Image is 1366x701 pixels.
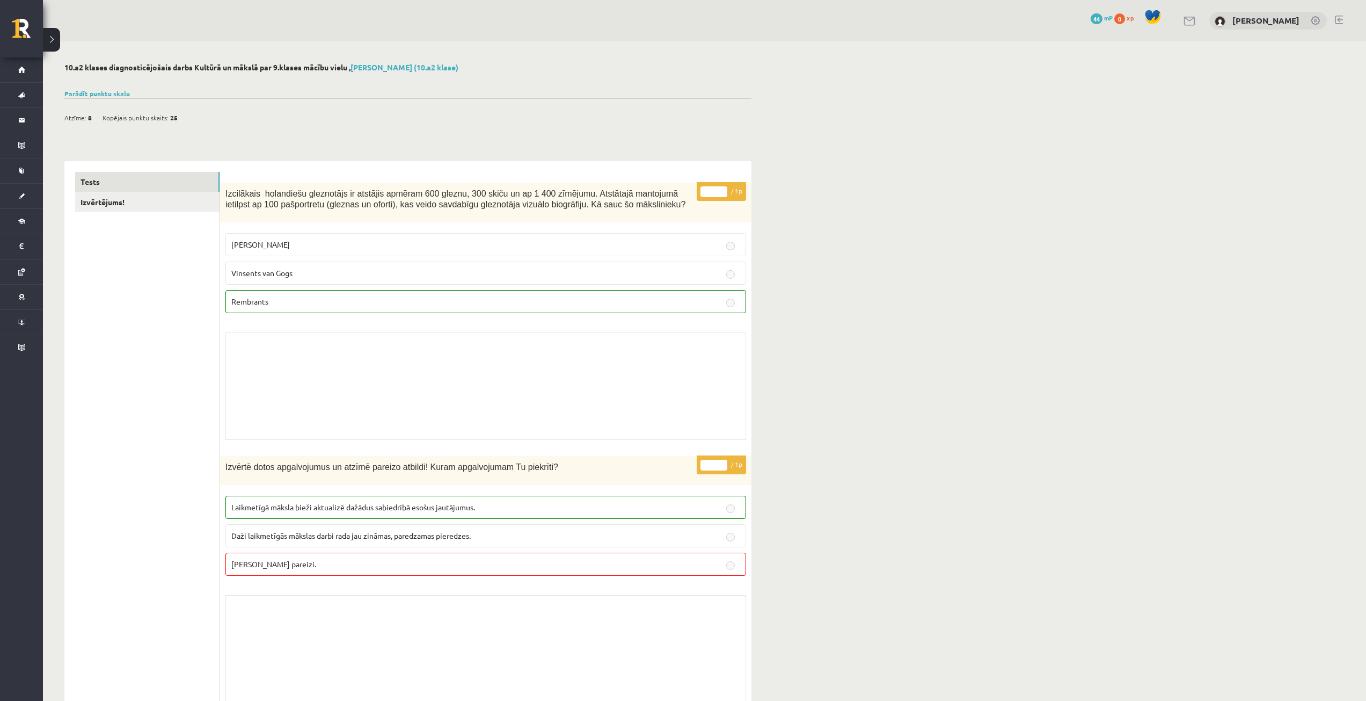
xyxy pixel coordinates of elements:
span: Izcilākais holandiešu gleznotājs ir atstājis apmēram 600 gleznu, 300 skiču un ap 1 400 zīmējumu. ... [225,189,685,209]
input: Laikmetīgā māksla bieži aktualizē dažādus sabiedrībā esošus jautājumus. [726,504,735,513]
a: [PERSON_NAME] [1232,15,1299,26]
span: 0 [1114,13,1125,24]
span: Izvērtē dotos apgalvojumus un atzīmē pareizo atbildi! Kuram apgalvojumam Tu piekrīti? [225,462,558,472]
p: / 1p [697,182,746,201]
span: Daži laikmetīgās mākslas darbi rada jau zināmas, paredzamas pieredzes. [231,531,471,540]
span: xp [1127,13,1134,22]
input: [PERSON_NAME] pareizi. [726,561,735,570]
span: 44 [1091,13,1102,24]
span: Laikmetīgā māksla bieži aktualizē dažādus sabiedrībā esošus jautājumus. [231,502,475,512]
a: 44 mP [1091,13,1113,22]
a: Rīgas 1. Tālmācības vidusskola [12,19,43,46]
span: mP [1104,13,1113,22]
a: Tests [75,172,220,192]
a: Izvērtējums! [75,192,220,212]
a: [PERSON_NAME] (10.a2 klase) [350,62,458,72]
input: Vinsents van Gogs [726,270,735,279]
img: Vladislava Vlasova [1215,16,1225,27]
span: Rembrants [231,297,268,306]
span: 8 [88,110,92,126]
input: Daži laikmetīgās mākslas darbi rada jau zināmas, paredzamas pieredzes. [726,533,735,541]
span: [PERSON_NAME] [231,240,290,249]
h2: 10.a2 klases diagnosticējošais darbs Kultūrā un mākslā par 9.klases mācību vielu , [64,63,751,72]
a: Parādīt punktu skalu [64,89,130,98]
span: Vinsents van Gogs [231,268,293,278]
span: 25 [170,110,178,126]
span: Kopējais punktu skaits: [103,110,169,126]
input: [PERSON_NAME] [726,242,735,250]
span: [PERSON_NAME] pareizi. [231,559,316,569]
input: Rembrants [726,299,735,307]
p: / 1p [697,456,746,474]
span: Atzīme: [64,110,86,126]
a: 0 xp [1114,13,1139,22]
